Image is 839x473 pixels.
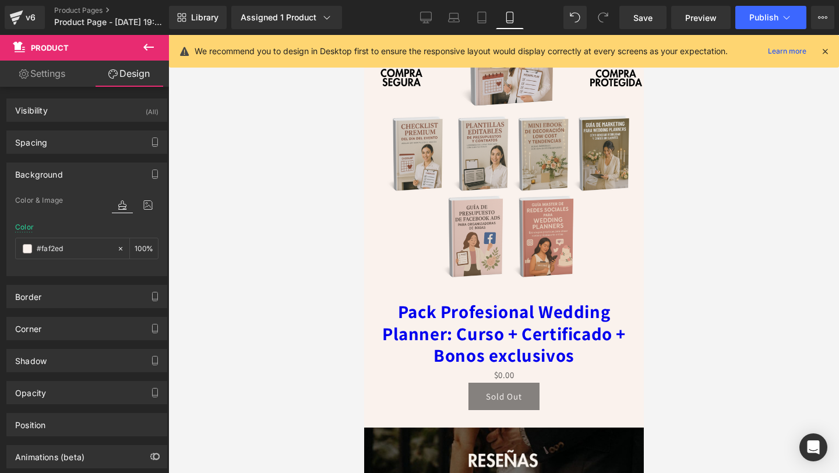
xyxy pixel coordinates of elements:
[671,6,731,29] a: Preview
[130,332,150,348] span: $0.00
[15,446,84,462] div: Animations (beta)
[195,45,728,58] p: We recommend you to design in Desktop first to ensure the responsive layout would display correct...
[15,350,47,366] div: Shadow
[440,6,468,29] a: Laptop
[54,6,188,15] a: Product Pages
[15,196,63,204] span: Color & Image
[23,10,38,25] div: v6
[15,223,34,231] div: Color
[735,6,806,29] button: Publish
[54,17,166,27] span: Product Page - [DATE] 19:07:10
[87,61,171,87] a: Design
[241,12,333,23] div: Assigned 1 Product
[15,414,45,430] div: Position
[811,6,834,29] button: More
[15,317,41,334] div: Corner
[37,242,111,255] input: Color
[15,131,47,147] div: Spacing
[15,163,63,179] div: Background
[563,6,587,29] button: Undo
[591,6,615,29] button: Redo
[685,12,717,24] span: Preview
[468,6,496,29] a: Tablet
[799,433,827,461] div: Open Intercom Messenger
[496,6,524,29] a: Mobile
[412,6,440,29] a: Desktop
[15,99,48,115] div: Visibility
[6,266,274,331] a: Pack Profesional Wedding Planner: Curso + Certificado + Bonos exclusivos
[5,6,45,29] a: v6
[763,44,811,58] a: Learn more
[749,13,778,22] span: Publish
[169,6,227,29] a: New Library
[104,348,175,375] button: Sold Out
[191,12,218,23] span: Library
[146,99,158,118] div: (All)
[633,12,653,24] span: Save
[31,43,69,52] span: Product
[15,285,41,302] div: Border
[15,382,46,398] div: Opacity
[130,238,158,259] div: %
